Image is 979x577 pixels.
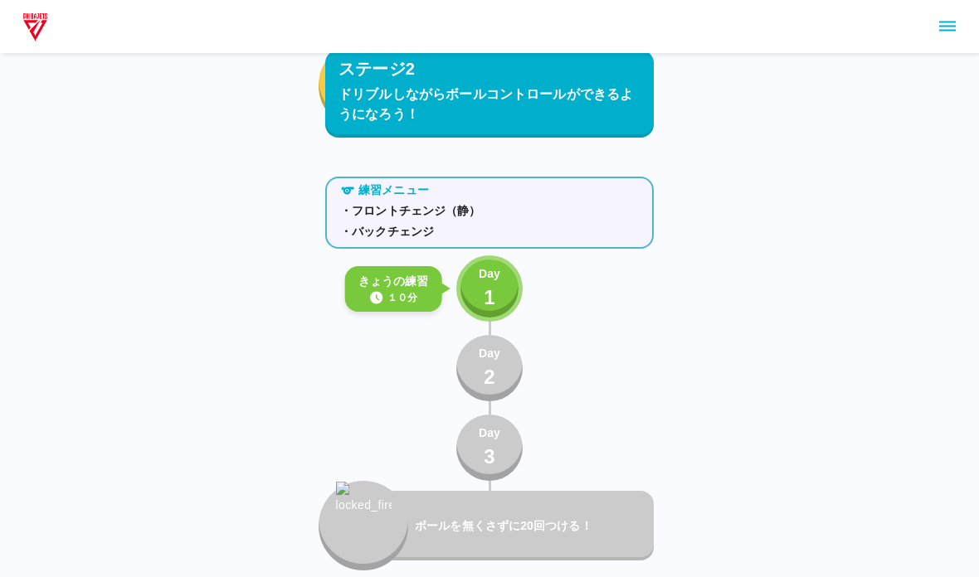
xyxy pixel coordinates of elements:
[484,362,495,392] p: 2
[456,335,523,401] button: Day2
[456,415,523,481] button: Day3
[336,482,392,550] img: locked_fire_icon
[358,182,429,199] p: 練習メニュー
[339,85,640,124] p: ドリブルしながらボールコントロールができるようになろう！
[319,41,408,130] button: fire_icon
[933,12,962,41] button: sidemenu
[319,481,408,570] button: locked_fire_icon
[479,424,500,442] p: Day
[358,273,429,290] p: きょうの練習
[340,223,639,240] p: ・バックチェンジ
[479,265,500,283] p: Day
[415,517,647,535] p: ボールを無くさずに20回つける！
[20,10,51,43] img: dummy
[387,290,417,305] p: １０分
[339,56,415,81] p: ステージ2
[340,202,639,220] p: ・フロントチェンジ（静）
[479,345,500,362] p: Day
[484,283,495,313] p: 1
[484,442,495,472] p: 3
[456,255,523,322] button: Day1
